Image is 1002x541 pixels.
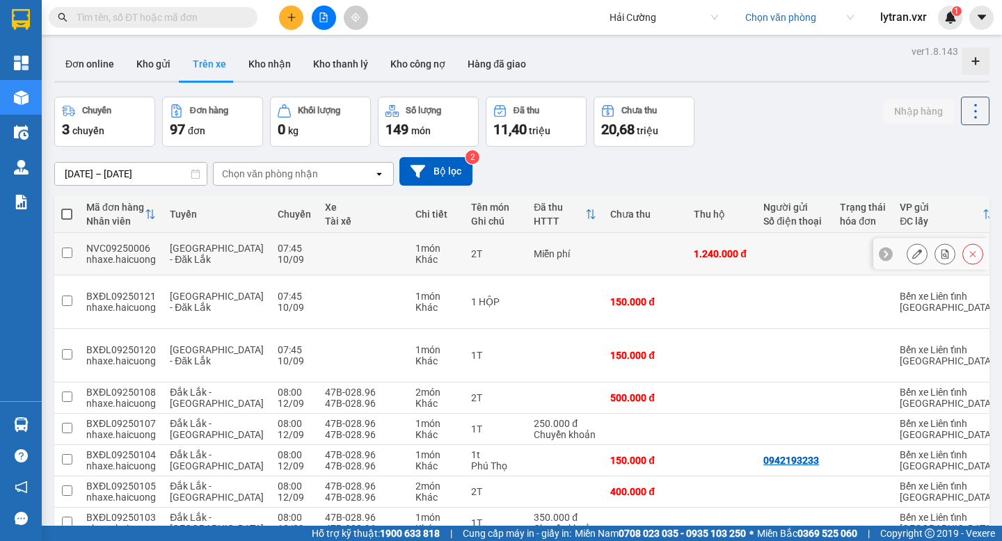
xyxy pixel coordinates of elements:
span: message [15,512,28,525]
button: Khối lượng0kg [270,97,371,147]
div: Xe [325,202,401,213]
div: 1T [471,423,520,435]
span: 20,68 [601,121,635,138]
button: Kho công nợ [379,47,456,81]
div: 10/09 [278,355,311,366]
button: Đơn online [54,47,125,81]
div: 1.240.000 đ [694,248,749,259]
div: Tuyến [170,209,264,220]
div: 08:00 [278,449,311,460]
th: Toggle SortBy [893,196,1001,233]
div: 47B-028.96 [325,387,401,398]
div: 47B-028.96 [325,418,401,429]
div: 47B-028.96 [325,429,401,440]
img: icon-new-feature [944,11,957,24]
div: Bến xe Liên tỉnh [GEOGRAPHIC_DATA] [900,512,994,534]
div: Bến xe Liên tỉnh [GEOGRAPHIC_DATA] [900,344,994,366]
div: Mã đơn hàng [86,202,145,213]
div: BXĐL09250105 [86,481,156,492]
div: 400.000 đ [610,486,680,497]
span: Hải Cường [610,7,718,28]
button: Kho thanh lý [302,47,379,81]
img: warehouse-icon [14,417,29,432]
div: Chuyến [82,106,111,115]
button: Số lượng149món [378,97,479,147]
span: 11,40 [493,121,527,138]
div: nhaxe.haicuong [86,254,156,265]
div: 08:00 [278,418,311,429]
img: logo-vxr [12,9,30,30]
div: 1T [471,350,520,361]
div: NVC09250006 [86,243,156,254]
div: Miễn phí [534,248,596,259]
button: Đơn hàng97đơn [162,97,263,147]
span: triệu [529,125,550,136]
span: Đắk Lắk - [GEOGRAPHIC_DATA] [170,512,264,534]
div: 1 món [415,344,457,355]
div: Ghi chú [471,216,520,227]
span: aim [351,13,360,22]
span: Đắk Lắk - [GEOGRAPHIC_DATA] [170,449,264,471]
div: Chi tiết [415,209,457,220]
div: nhaxe.haicuong [86,523,156,534]
div: Chưa thu [621,106,657,115]
span: 97 [170,121,185,138]
div: BXĐL09250103 [86,512,156,523]
div: 1 món [415,291,457,302]
span: chuyến [72,125,104,136]
div: Tài xế [325,216,401,227]
div: VP gửi [900,202,983,213]
span: search [58,13,67,22]
div: Khác [415,523,457,534]
div: 1 món [415,418,457,429]
div: nhaxe.haicuong [86,302,156,313]
div: Bến xe Liên tỉnh [GEOGRAPHIC_DATA] [900,291,994,313]
span: | [868,526,870,541]
div: 08:00 [278,481,311,492]
div: Đã thu [534,202,585,213]
div: 2 món [415,387,457,398]
div: 12/09 [278,460,311,471]
div: Khác [415,355,457,366]
div: hóa đơn [840,216,886,227]
div: 350.000 đ [534,512,596,523]
div: 2T [471,392,520,403]
img: warehouse-icon [14,90,29,105]
div: 1 món [415,243,457,254]
button: aim [344,6,368,30]
span: [GEOGRAPHIC_DATA] - Đăk Lắk [170,291,264,313]
span: 3 [62,121,70,138]
span: ⚪️ [749,531,754,536]
div: Bến xe Liên tỉnh [GEOGRAPHIC_DATA] [900,449,994,471]
div: Tạo kho hàng mới [962,47,989,75]
div: 150.000 đ [610,455,680,466]
div: BXĐL09250121 [86,291,156,302]
div: Chuyển khoản [534,429,596,440]
div: 1T [471,517,520,528]
sup: 1 [952,6,962,16]
div: Khối lượng [298,106,340,115]
span: notification [15,481,28,494]
div: 47B-028.96 [325,460,401,471]
span: Đắk Lắk - [GEOGRAPHIC_DATA] [170,387,264,409]
div: 12/09 [278,398,311,409]
div: nhaxe.haicuong [86,355,156,366]
img: warehouse-icon [14,125,29,140]
div: nhaxe.haicuong [86,398,156,409]
div: 150.000 đ [610,296,680,307]
div: 10/09 [278,302,311,313]
div: Chọn văn phòng nhận [222,167,318,181]
button: Đã thu11,40 triệu [486,97,587,147]
div: 1 món [415,512,457,523]
div: Khác [415,429,457,440]
div: 08:00 [278,512,311,523]
div: BXĐL09250104 [86,449,156,460]
div: Khác [415,460,457,471]
div: 08:00 [278,387,311,398]
div: Thu hộ [694,209,749,220]
span: 0 [278,121,285,138]
div: 07:45 [278,243,311,254]
div: Sửa đơn hàng [907,243,928,264]
div: BXĐL09250107 [86,418,156,429]
div: Phú Thọ [471,460,520,471]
